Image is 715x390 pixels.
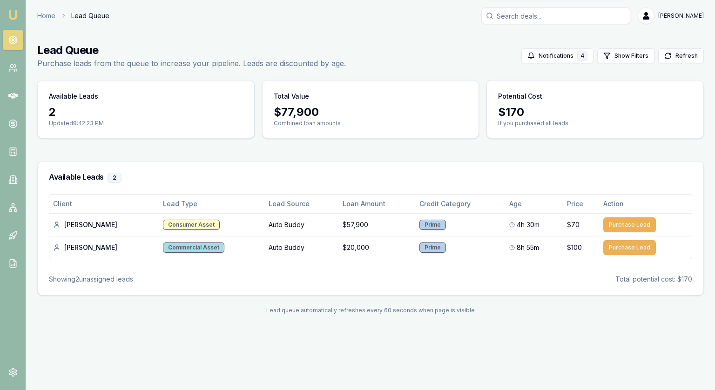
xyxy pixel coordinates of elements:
td: $57,900 [339,213,416,236]
div: $ 170 [498,105,692,120]
h3: Available Leads [49,92,98,101]
span: 4h 30m [517,220,540,229]
p: Combined loan amounts [274,120,468,127]
div: Showing 2 unassigned lead s [49,275,133,284]
th: Action [600,195,692,213]
div: Total potential cost: $170 [615,275,692,284]
button: Refresh [658,48,704,63]
div: 4 [577,51,587,61]
button: Purchase Lead [603,240,656,255]
button: Purchase Lead [603,217,656,232]
span: $70 [567,220,580,229]
button: Show Filters [597,48,654,63]
nav: breadcrumb [37,11,109,20]
span: 8h 55m [517,243,539,252]
div: Prime [419,242,446,253]
p: Updated 8:42:23 PM [49,120,243,127]
div: 2 [108,173,121,183]
p: If you purchased all leads [498,120,692,127]
th: Credit Category [416,195,506,213]
td: $20,000 [339,236,416,259]
div: Lead queue automatically refreshes every 60 seconds when page is visible [37,307,704,314]
span: [PERSON_NAME] [658,12,704,20]
img: emu-icon-u.png [7,9,19,20]
h1: Lead Queue [37,43,346,58]
span: $100 [567,243,582,252]
h3: Potential Cost [498,92,542,101]
input: Search deals [481,7,630,24]
div: $ 77,900 [274,105,468,120]
th: Lead Source [265,195,339,213]
th: Loan Amount [339,195,416,213]
div: [PERSON_NAME] [53,220,155,229]
div: [PERSON_NAME] [53,243,155,252]
td: Auto Buddy [265,236,339,259]
th: Client [49,195,159,213]
p: Purchase leads from the queue to increase your pipeline. Leads are discounted by age. [37,58,346,69]
a: Home [37,11,55,20]
th: Age [506,195,563,213]
div: 2 [49,105,243,120]
div: Commercial Asset [163,242,224,253]
span: Lead Queue [71,11,109,20]
td: Auto Buddy [265,213,339,236]
th: Lead Type [159,195,265,213]
h3: Total Value [274,92,309,101]
button: Notifications4 [521,48,594,63]
div: Prime [419,220,446,230]
div: Consumer Asset [163,220,220,230]
th: Price [563,195,600,213]
h3: Available Leads [49,173,692,183]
